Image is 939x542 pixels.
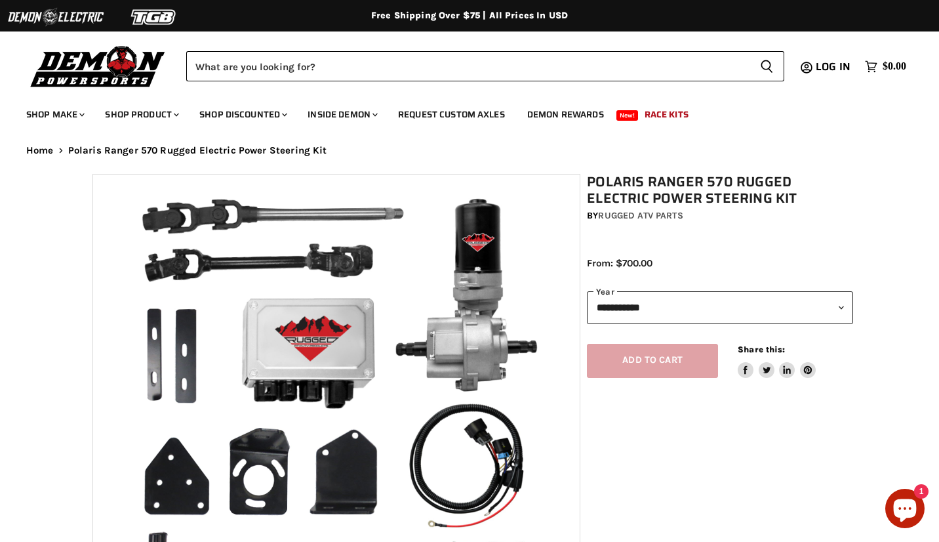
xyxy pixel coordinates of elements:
[587,209,853,223] div: by
[738,344,785,354] span: Share this:
[881,489,929,532] inbox-online-store-chat: Shopify online store chat
[635,101,698,128] a: Race Kits
[105,5,203,30] img: TGB Logo 2
[68,145,327,156] span: Polaris Ranger 570 Rugged Electric Power Steering Kit
[738,344,816,379] aside: Share this:
[587,174,853,207] h1: Polaris Ranger 570 Rugged Electric Power Steering Kit
[16,101,92,128] a: Shop Make
[598,210,683,221] a: Rugged ATV Parts
[517,101,614,128] a: Demon Rewards
[298,101,386,128] a: Inside Demon
[7,5,105,30] img: Demon Electric Logo 2
[810,61,858,73] a: Log in
[186,51,749,81] input: Search
[388,101,515,128] a: Request Custom Axles
[16,96,903,128] ul: Main menu
[26,43,170,89] img: Demon Powersports
[858,57,913,76] a: $0.00
[616,110,639,121] span: New!
[190,101,295,128] a: Shop Discounted
[95,101,187,128] a: Shop Product
[26,145,54,156] a: Home
[587,257,652,269] span: From: $700.00
[587,291,853,323] select: year
[186,51,784,81] form: Product
[816,58,850,75] span: Log in
[749,51,784,81] button: Search
[883,60,906,73] span: $0.00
